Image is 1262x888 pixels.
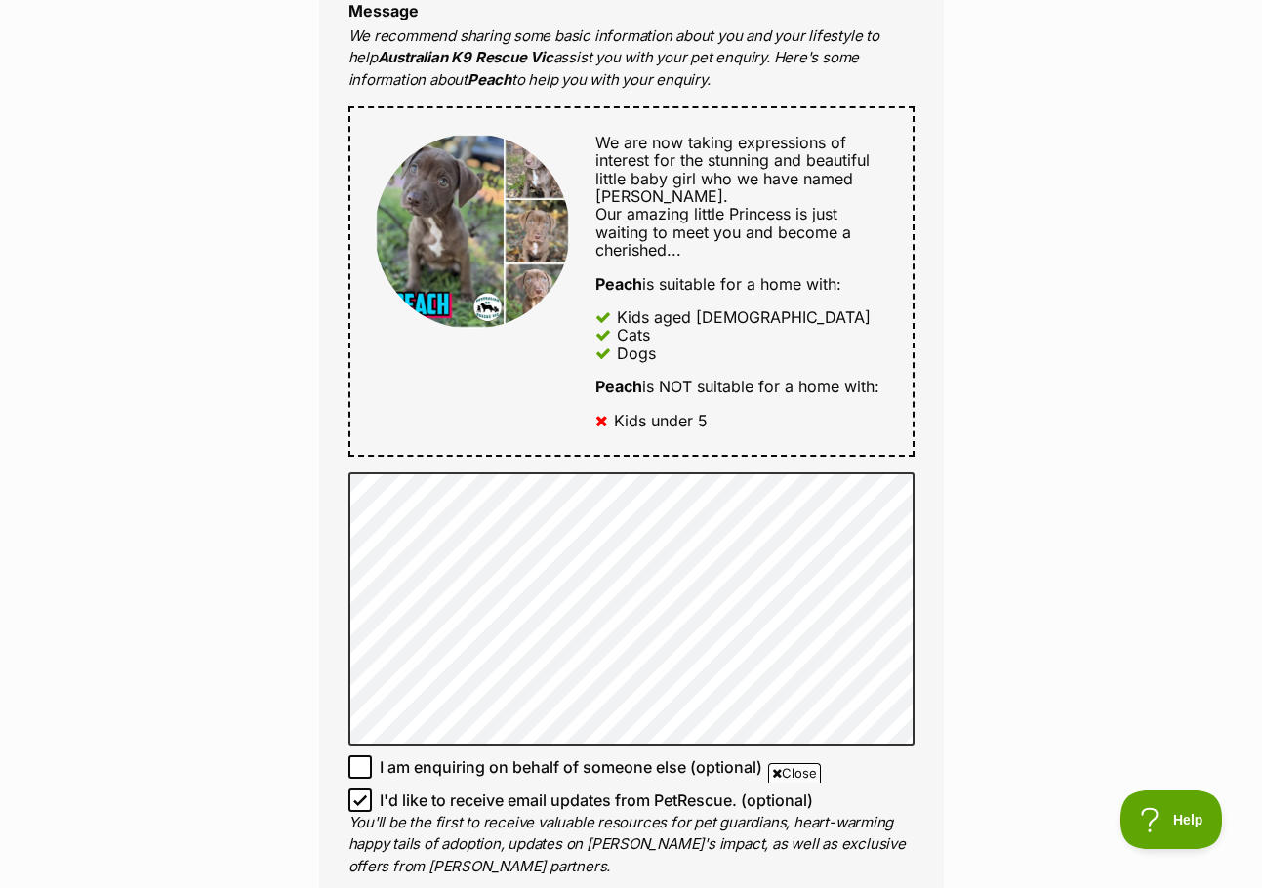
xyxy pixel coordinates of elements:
label: Message [348,1,419,20]
iframe: Advertisement [158,790,1105,878]
iframe: Help Scout Beacon - Open [1120,790,1223,849]
p: We recommend sharing some basic information about you and your lifestyle to help assist you with ... [348,25,915,92]
strong: Peach [595,377,642,396]
div: Kids aged [DEMOGRAPHIC_DATA] [617,308,871,326]
strong: Peach [468,70,511,89]
div: Cats [617,326,650,343]
span: I am enquiring on behalf of someone else (optional) [380,755,762,779]
div: Dogs [617,344,656,362]
span: We are now taking expressions of interest for the stunning and beautiful little baby girl who we ... [595,133,870,260]
div: Kids under 5 [614,412,708,429]
div: is NOT suitable for a home with: [595,378,887,395]
div: is suitable for a home with: [595,275,887,293]
span: Close [768,763,821,783]
img: Peach [375,134,570,329]
strong: Australian K9 Rescue Vic [378,48,553,66]
strong: Peach [595,274,642,294]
